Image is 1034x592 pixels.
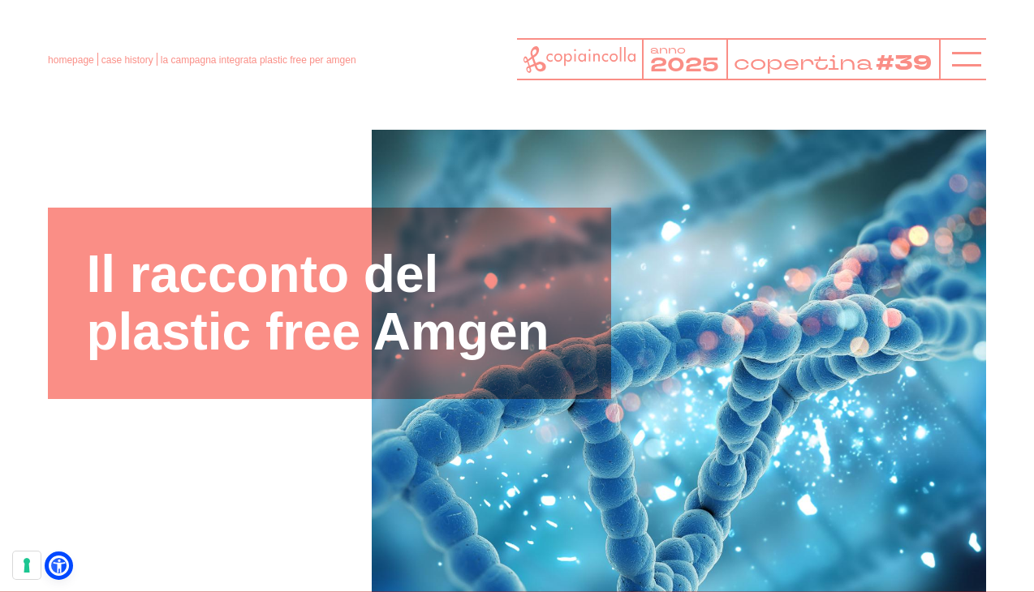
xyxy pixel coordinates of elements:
[101,54,153,66] a: case history
[734,49,872,76] tspan: copertina
[13,551,41,579] button: Le tue preferenze relative al consenso per le tecnologie di tracciamento
[876,49,932,78] tspan: #39
[650,52,719,79] tspan: 2025
[650,42,686,57] tspan: anno
[86,246,572,360] h1: Il racconto del plastic free Amgen
[161,54,356,66] span: la campagna integrata plastic free per amgen
[48,54,94,66] a: homepage
[49,556,69,576] a: Open Accessibility Menu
